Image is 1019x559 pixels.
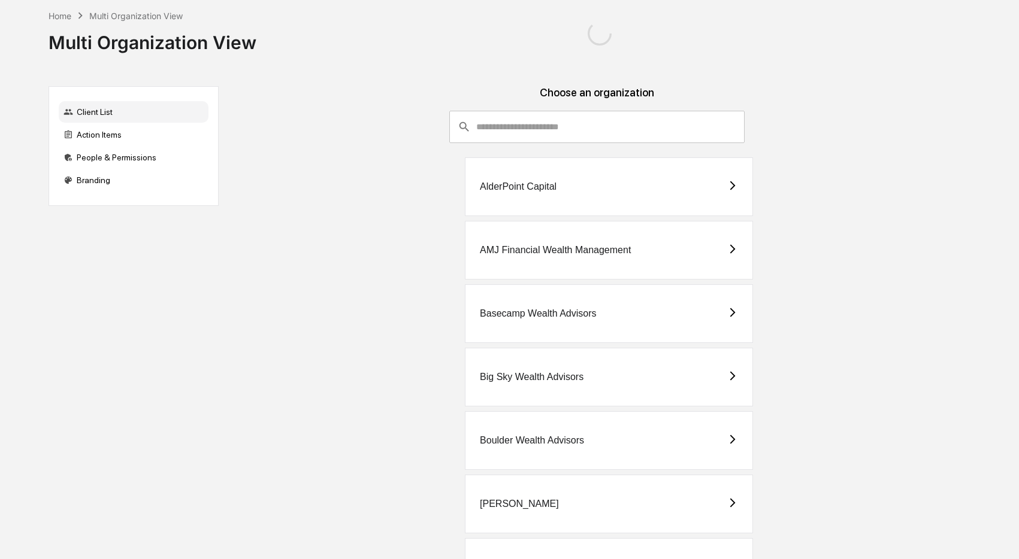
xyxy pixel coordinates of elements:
div: Home [49,11,71,21]
div: Branding [59,169,208,191]
div: Boulder Wealth Advisors [480,435,584,446]
div: People & Permissions [59,147,208,168]
div: [PERSON_NAME] [480,499,559,509]
div: Big Sky Wealth Advisors [480,372,583,382]
div: consultant-dashboard__filter-organizations-search-bar [449,111,744,143]
div: Basecamp Wealth Advisors [480,308,596,319]
div: Action Items [59,124,208,145]
div: AlderPoint Capital [480,181,557,192]
div: Multi Organization View [49,22,256,53]
div: Multi Organization View [89,11,183,21]
div: Choose an organization [228,86,966,111]
div: Client List [59,101,208,123]
div: AMJ Financial Wealth Management [480,245,631,256]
